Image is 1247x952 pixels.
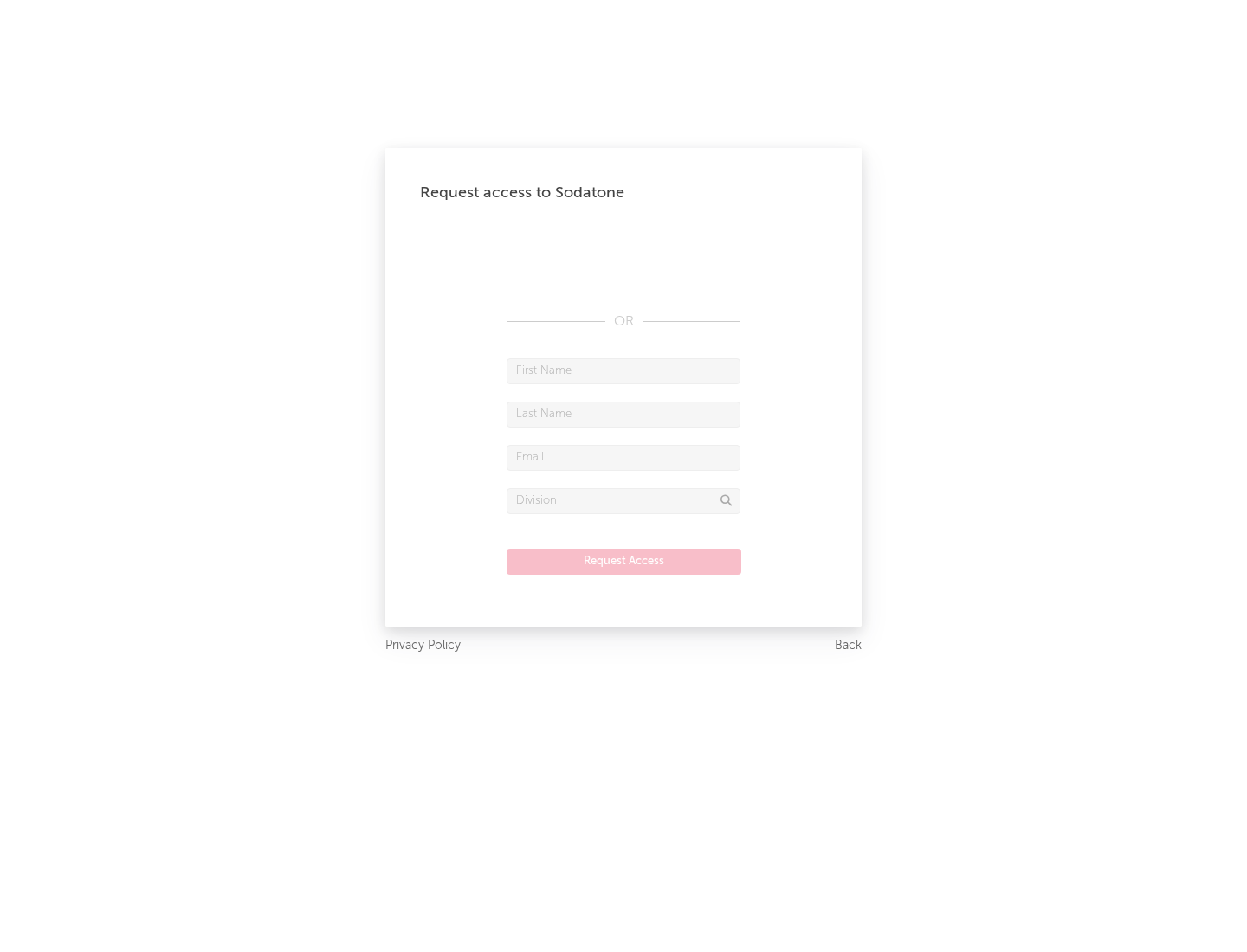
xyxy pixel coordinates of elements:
input: Division [507,488,740,514]
div: OR [507,312,740,332]
a: Back [835,635,862,657]
a: Privacy Policy [385,635,461,657]
input: First Name [507,358,740,384]
input: Email [507,445,740,471]
button: Request Access [507,549,741,575]
div: Request access to Sodatone [420,183,827,203]
input: Last Name [507,402,740,428]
